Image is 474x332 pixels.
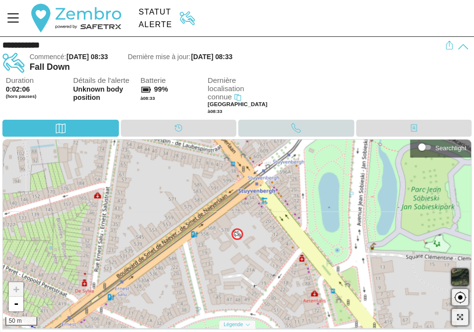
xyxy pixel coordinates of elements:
span: Légende [224,322,243,327]
span: Détails de l'alerte [73,77,135,85]
img: FALL.svg [176,11,198,26]
div: Searchlight [435,144,466,152]
div: Carte [2,120,119,137]
span: à 08:33 [140,95,155,101]
span: Commencé: [30,53,66,61]
div: Alerte [139,20,172,29]
div: Calendrier [121,120,237,137]
img: FALL.svg [2,52,25,74]
div: Contacts [356,120,472,137]
div: Searchlight [415,140,466,155]
span: Duration [6,77,68,85]
span: 0:02:06 [6,85,30,93]
span: [DATE] 08:33 [66,53,108,61]
div: Fall Down [30,62,445,72]
div: Statut [139,8,172,16]
span: Unknown body position [73,85,135,102]
span: Dernière localisation connue [208,76,244,100]
span: [DATE] 08:33 [191,53,233,61]
div: Appel [238,120,354,137]
a: Zoom out [9,297,23,311]
span: 99% [154,85,168,93]
img: FALL.svg [233,230,241,238]
span: Dernière mise à jour: [128,53,190,61]
span: à 08:33 [208,109,222,114]
div: 50 m [5,317,37,326]
span: [GEOGRAPHIC_DATA] [208,101,267,107]
span: Batterie [140,77,202,85]
a: Zoom in [9,282,23,297]
span: (hors pauses) [6,94,68,99]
